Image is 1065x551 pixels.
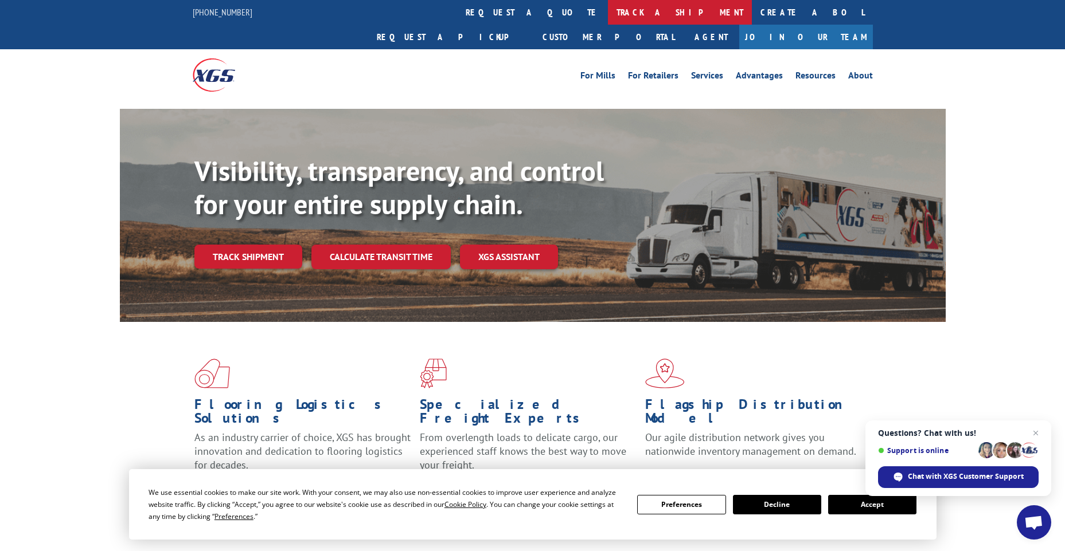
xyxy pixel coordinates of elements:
a: Advantages [736,71,783,84]
img: xgs-icon-flagship-distribution-model-red [645,359,685,388]
span: Chat with XGS Customer Support [908,471,1024,482]
a: Join Our Team [739,25,873,49]
span: Close chat [1029,426,1043,440]
p: From overlength loads to delicate cargo, our experienced staff knows the best way to move your fr... [420,431,637,482]
h1: Flooring Logistics Solutions [194,397,411,431]
span: Our agile distribution network gives you nationwide inventory management on demand. [645,431,856,458]
a: Request a pickup [368,25,534,49]
button: Accept [828,495,916,514]
div: Open chat [1017,505,1051,540]
img: xgs-icon-total-supply-chain-intelligence-red [194,359,230,388]
button: Decline [733,495,821,514]
div: Cookie Consent Prompt [129,469,937,540]
a: Services [691,71,723,84]
span: As an industry carrier of choice, XGS has brought innovation and dedication to flooring logistics... [194,431,411,471]
span: Cookie Policy [444,499,486,509]
a: [PHONE_NUMBER] [193,6,252,18]
a: Customer Portal [534,25,683,49]
a: Track shipment [194,245,302,269]
a: Agent [683,25,739,49]
a: About [848,71,873,84]
h1: Flagship Distribution Model [645,397,862,431]
div: We use essential cookies to make our site work. With your consent, we may also use non-essential ... [149,486,623,522]
a: XGS ASSISTANT [460,245,558,269]
h1: Specialized Freight Experts [420,397,637,431]
a: For Mills [580,71,615,84]
img: xgs-icon-focused-on-flooring-red [420,359,447,388]
a: Resources [795,71,836,84]
a: Learn More > [645,469,788,482]
span: Questions? Chat with us! [878,428,1039,438]
div: Chat with XGS Customer Support [878,466,1039,488]
a: Calculate transit time [311,245,451,269]
span: Support is online [878,446,974,455]
b: Visibility, transparency, and control for your entire supply chain. [194,153,604,222]
button: Preferences [637,495,725,514]
a: For Retailers [628,71,678,84]
span: Preferences [214,511,253,521]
